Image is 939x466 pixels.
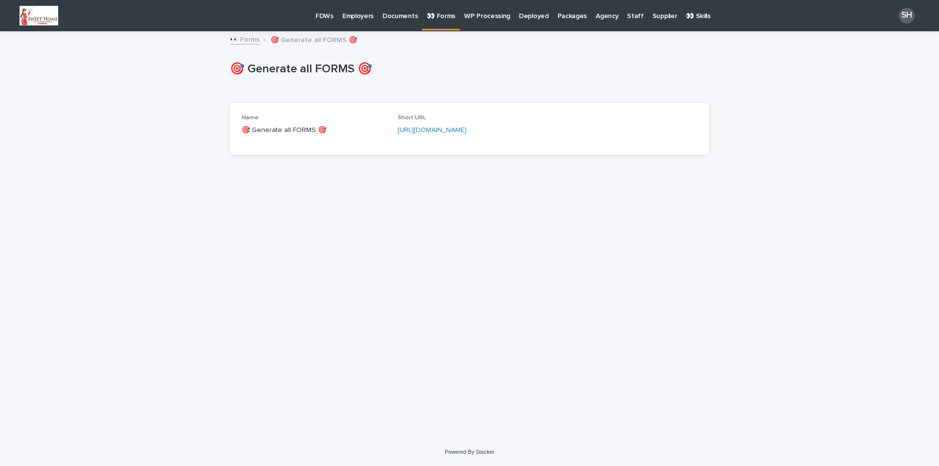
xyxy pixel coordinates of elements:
[242,115,259,121] span: Name
[398,127,467,133] a: [URL][DOMAIN_NAME]
[20,6,58,25] img: kyJcM8XzGZsULEXS3SRKWvZ_-ytTilfUnDobhQcFBNQ
[230,62,705,76] p: 🎯 Generate all FORMS 🎯
[242,125,386,135] p: 🎯 Generate all FORMS 🎯
[899,8,915,23] div: SH
[230,33,260,44] a: 👀 Forms
[270,34,357,44] p: 🎯 Generate all FORMS 🎯
[445,449,494,455] a: Powered By Stacker
[398,115,426,121] span: Short URL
